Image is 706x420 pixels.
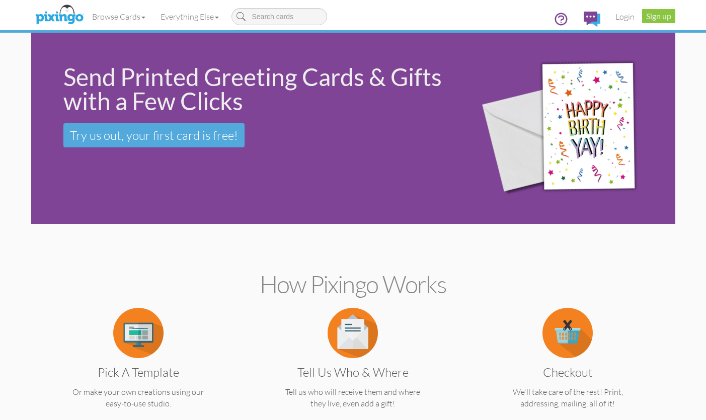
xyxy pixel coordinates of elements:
span: Try us out, your first card is free! [70,128,238,143]
input: Search cards [231,8,327,25]
h3: Checkout [486,366,650,379]
h3: Pick a Template [56,366,220,379]
div: Send Printed Greeting Cards & Gifts with a Few Clicks [63,65,452,113]
a: Browse Cards [85,4,153,29]
a: Login [608,4,642,29]
a: Sign up [642,9,675,23]
img: item.alt [542,308,593,358]
h3: Tell us Who & Where [271,366,435,379]
img: pixingo logo [33,3,86,28]
h2: How Pixingo works [49,271,658,298]
img: comments.svg [584,12,600,27]
img: item.alt [328,308,378,358]
a: Pick a Template Or make your own creations using our easy-to-use studio. [48,327,228,409]
a: Try us out, your first card is free! [63,123,245,147]
img: 942c5090-71ba-4bfc-9a92-ca782dcda692.png [466,35,672,222]
img: item.alt [113,308,164,358]
p: Tell us who will receive them and where they live, even add a gift! [263,386,443,409]
a: Everything Else [153,4,226,29]
a: Tell us Who & Where Tell us who will receive them and where they live, even add a gift! [263,327,443,409]
a: Checkout We'll take care of the rest! Print, addressing, mailing, all of it! [478,327,658,409]
p: Or make your own creations using our easy-to-use studio. [48,386,228,409]
p: We'll take care of the rest! Print, addressing, mailing, all of it! [478,386,658,409]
